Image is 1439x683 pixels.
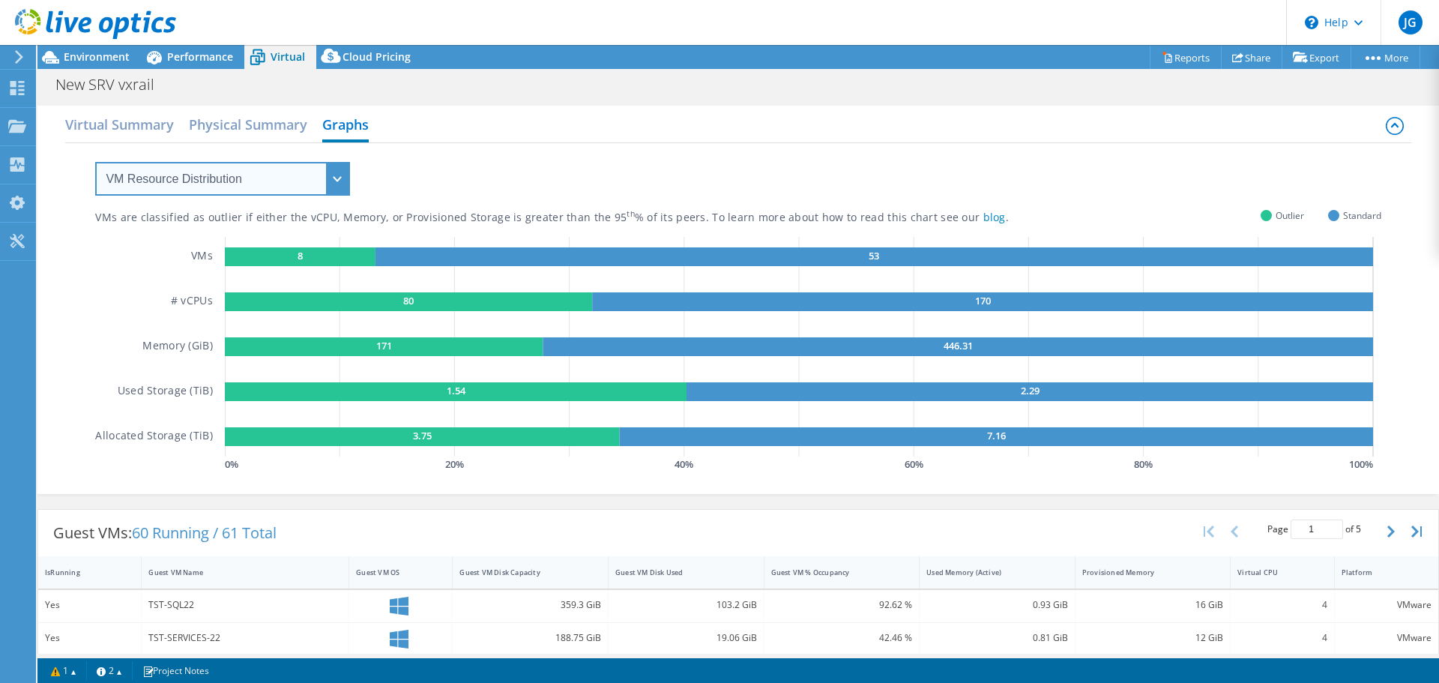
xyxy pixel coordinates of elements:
div: Yes [45,597,134,613]
div: VMware [1342,630,1432,646]
div: 4 [1237,630,1327,646]
div: 16 GiB [1082,597,1224,613]
text: 1.54 [446,384,465,397]
text: 7.16 [987,429,1006,442]
input: jump to page [1291,520,1343,539]
span: 5 [1356,523,1361,535]
svg: GaugeChartPercentageAxisTexta [225,457,1381,472]
svg: \n [1305,16,1318,29]
span: Cloud Pricing [343,49,411,64]
a: Export [1282,46,1351,69]
h5: Allocated Storage (TiB) [95,427,212,446]
span: Performance [167,49,233,64]
text: 80 [403,294,414,307]
a: 1 [40,661,87,680]
div: 92.62 % [771,597,913,613]
a: Project Notes [132,661,220,680]
div: 12 GiB [1082,630,1224,646]
text: 60 % [905,457,923,471]
div: Guest VM OS [356,568,427,577]
div: 42.46 % [771,630,913,646]
div: IsRunning [45,568,116,577]
div: VMware [1342,597,1432,613]
h5: VMs [191,247,213,266]
div: VMs are classified as outlier if either the vCPU, Memory, or Provisioned Storage is greater than ... [95,211,1084,225]
text: 2.29 [1020,384,1039,397]
span: 60 Running / 61 Total [132,523,277,543]
div: Provisioned Memory [1082,568,1206,577]
text: 20 % [445,457,464,471]
h1: New SRV vxrail [49,76,178,93]
div: Yes [45,630,134,646]
a: 2 [86,661,133,680]
text: 40 % [675,457,693,471]
text: 446.31 [944,339,973,352]
div: Guest VM Disk Used [615,568,739,577]
a: More [1351,46,1420,69]
div: TST-SQL22 [148,597,342,613]
div: 0.81 GiB [926,630,1068,646]
div: 0.93 GiB [926,597,1068,613]
div: Guest VMs: [38,510,292,556]
h2: Physical Summary [189,109,307,139]
text: 8 [298,249,303,262]
h5: # vCPUs [171,292,213,311]
span: Page of [1267,520,1361,539]
a: Reports [1150,46,1222,69]
div: 4 [1237,597,1327,613]
div: Guest VM Disk Capacity [459,568,583,577]
span: JG [1399,10,1423,34]
div: 359.3 GiB [459,597,601,613]
span: Outlier [1276,207,1304,224]
div: Platform [1342,568,1414,577]
text: 53 [869,249,879,262]
span: Standard [1343,207,1381,224]
div: TST-SERVICES-22 [148,630,342,646]
div: 103.2 GiB [615,597,757,613]
span: Environment [64,49,130,64]
div: Used Memory (Active) [926,568,1050,577]
text: 80 % [1134,457,1153,471]
h5: Memory (GiB) [142,337,212,356]
div: Guest VM Name [148,568,324,577]
text: 0 % [225,457,238,471]
h2: Virtual Summary [65,109,174,139]
a: blog [983,210,1006,224]
h5: Used Storage (TiB) [118,382,213,401]
a: Share [1221,46,1282,69]
h2: Graphs [322,109,369,142]
text: 3.75 [413,429,432,442]
text: 171 [376,339,392,352]
sup: th [627,208,635,219]
div: Guest VM % Occupancy [771,568,895,577]
div: Virtual CPU [1237,568,1309,577]
text: 170 [974,294,990,307]
span: Virtual [271,49,305,64]
div: 188.75 GiB [459,630,601,646]
div: 19.06 GiB [615,630,757,646]
text: 100 % [1349,457,1373,471]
